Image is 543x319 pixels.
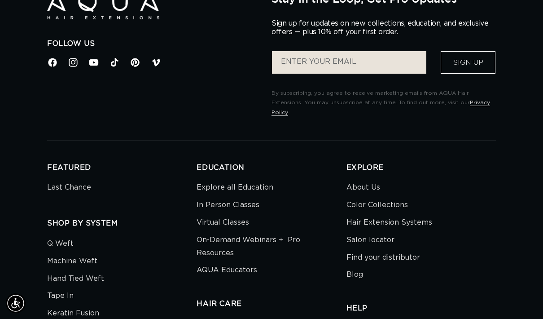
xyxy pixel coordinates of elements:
a: Find your distributor [346,249,420,266]
iframe: Chat Widget [498,276,543,319]
a: In Person Classes [197,196,259,214]
input: ENTER YOUR EMAIL [272,51,426,74]
a: Hand Tied Weft [47,270,104,288]
a: Hair Extension Systems [346,214,432,231]
a: Salon locator [346,231,394,249]
h2: EXPLORE [346,163,496,173]
h2: Follow Us [47,39,258,49]
div: 聊天小组件 [498,276,543,319]
a: Blog [346,266,363,284]
a: Machine Weft [47,253,97,270]
p: By subscribing, you agree to receive marketing emails from AQUA Hair Extensions. You may unsubscr... [271,89,496,118]
a: About Us [346,181,380,196]
p: Sign up for updates on new collections, education, and exclusive offers — plus 10% off your first... [271,19,496,36]
button: Sign Up [441,51,495,74]
a: On-Demand Webinars + Pro Resources [197,231,339,262]
h2: FEATURED [47,163,197,173]
div: Accessibility Menu [6,293,26,313]
a: Tape In [47,287,74,305]
h2: HELP [346,304,496,313]
a: AQUA Educators [197,261,257,279]
a: Q Weft [47,237,74,253]
a: Last Chance [47,181,91,196]
a: Color Collections [346,196,408,214]
a: Explore all Education [197,181,273,196]
h2: SHOP BY SYSTEM [47,219,197,228]
h2: EDUCATION [197,163,346,173]
a: Virtual Classes [197,214,249,231]
h2: HAIR CARE [197,299,346,309]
